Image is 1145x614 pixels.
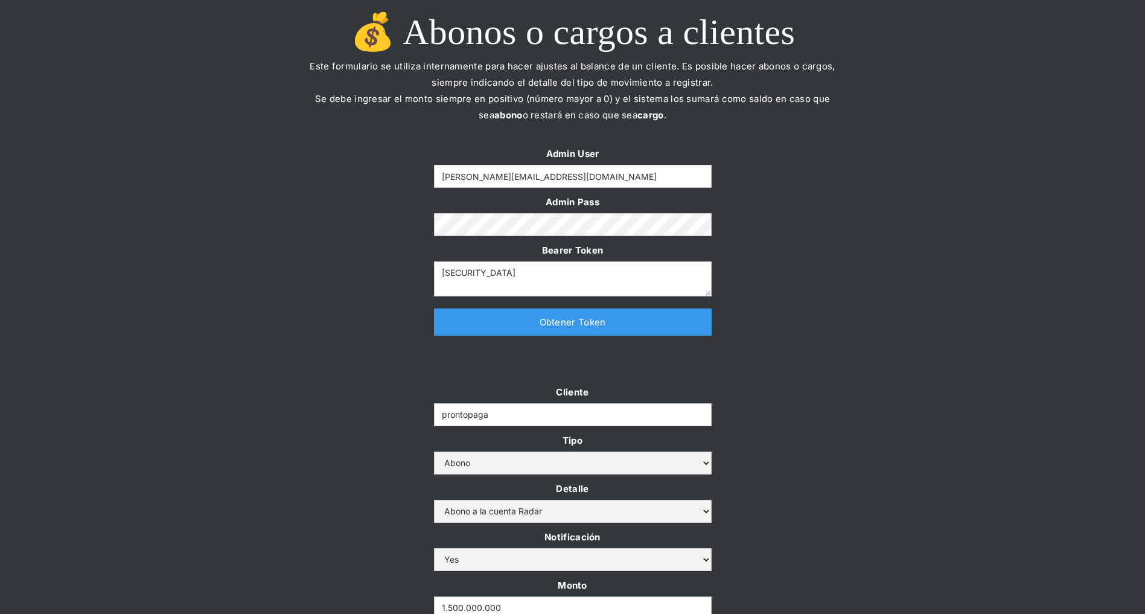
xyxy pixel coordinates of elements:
[434,577,712,593] label: Monto
[434,384,712,400] label: Cliente
[434,242,712,258] label: Bearer Token
[434,481,712,497] label: Detalle
[434,432,712,449] label: Tipo
[434,146,712,162] label: Admin User
[434,146,712,296] form: Form
[434,309,712,336] a: Obtener Token
[301,12,844,52] h1: 💰 Abonos o cargos a clientes
[434,403,712,426] input: Example Text
[301,58,844,139] p: Este formulario se utiliza internamente para hacer ajustes al balance de un cliente. Es posible h...
[637,109,664,121] strong: cargo
[494,109,523,121] strong: abono
[434,529,712,545] label: Notificación
[434,165,712,188] input: Example Text
[434,194,712,210] label: Admin Pass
